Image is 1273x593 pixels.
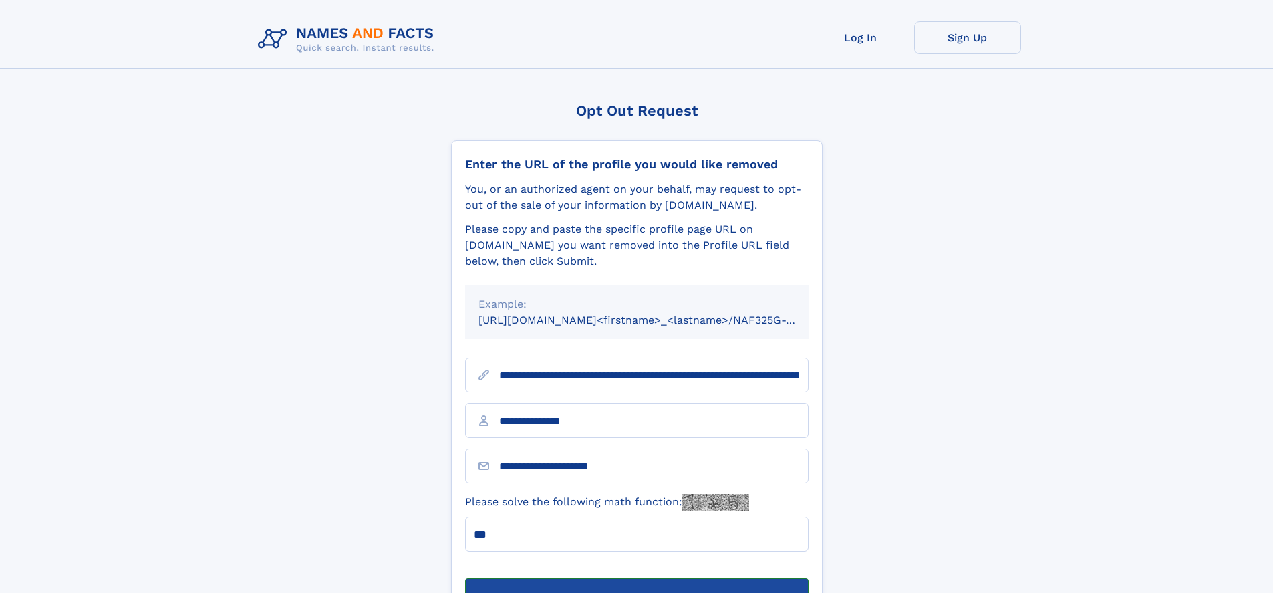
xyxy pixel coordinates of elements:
div: Opt Out Request [451,102,823,119]
img: Logo Names and Facts [253,21,445,57]
small: [URL][DOMAIN_NAME]<firstname>_<lastname>/NAF325G-xxxxxxxx [478,314,834,326]
a: Sign Up [914,21,1021,54]
div: Example: [478,296,795,312]
a: Log In [807,21,914,54]
div: Please copy and paste the specific profile page URL on [DOMAIN_NAME] you want removed into the Pr... [465,221,809,269]
div: You, or an authorized agent on your behalf, may request to opt-out of the sale of your informatio... [465,181,809,213]
div: Enter the URL of the profile you would like removed [465,157,809,172]
label: Please solve the following math function: [465,494,749,511]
